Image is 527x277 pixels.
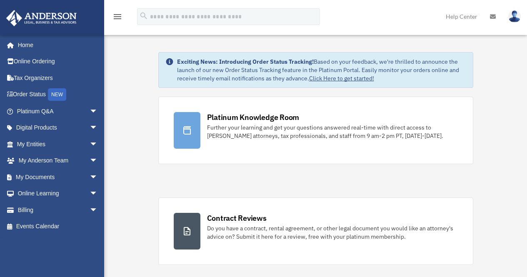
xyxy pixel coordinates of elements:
[177,58,314,65] strong: Exciting News: Introducing Order Status Tracking!
[207,224,458,241] div: Do you have a contract, rental agreement, or other legal document you would like an attorney's ad...
[158,197,473,265] a: Contract Reviews Do you have a contract, rental agreement, or other legal document you would like...
[6,120,110,136] a: Digital Productsarrow_drop_down
[508,10,521,22] img: User Pic
[139,11,148,20] i: search
[6,136,110,152] a: My Entitiesarrow_drop_down
[309,75,374,82] a: Click Here to get started!
[6,169,110,185] a: My Documentsarrow_drop_down
[112,12,122,22] i: menu
[6,37,106,53] a: Home
[6,152,110,169] a: My Anderson Teamarrow_drop_down
[177,57,466,82] div: Based on your feedback, we're thrilled to announce the launch of our new Order Status Tracking fe...
[6,53,110,70] a: Online Ordering
[6,202,110,218] a: Billingarrow_drop_down
[207,123,458,140] div: Further your learning and get your questions answered real-time with direct access to [PERSON_NAM...
[48,88,66,101] div: NEW
[6,218,110,235] a: Events Calendar
[6,185,110,202] a: Online Learningarrow_drop_down
[90,152,106,170] span: arrow_drop_down
[158,97,473,164] a: Platinum Knowledge Room Further your learning and get your questions answered real-time with dire...
[112,15,122,22] a: menu
[4,10,79,26] img: Anderson Advisors Platinum Portal
[6,103,110,120] a: Platinum Q&Aarrow_drop_down
[90,136,106,153] span: arrow_drop_down
[207,112,300,122] div: Platinum Knowledge Room
[90,169,106,186] span: arrow_drop_down
[6,86,110,103] a: Order StatusNEW
[90,120,106,137] span: arrow_drop_down
[90,103,106,120] span: arrow_drop_down
[90,185,106,202] span: arrow_drop_down
[6,70,110,86] a: Tax Organizers
[207,213,267,223] div: Contract Reviews
[90,202,106,219] span: arrow_drop_down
